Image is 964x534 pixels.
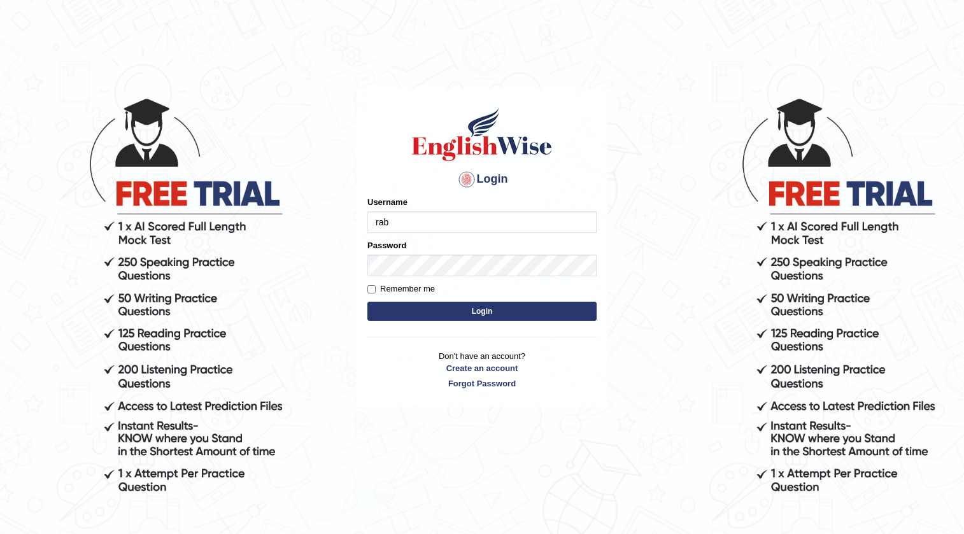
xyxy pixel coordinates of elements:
button: Login [367,302,597,321]
img: Logo of English Wise sign in for intelligent practice with AI [409,106,555,163]
input: Remember me [367,285,376,293]
label: Remember me [367,283,435,295]
a: Forgot Password [367,377,597,390]
label: Password [367,239,406,251]
p: Don't have an account? [367,350,597,390]
label: Username [367,196,408,208]
h4: Login [367,169,597,190]
a: Create an account [367,362,597,374]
